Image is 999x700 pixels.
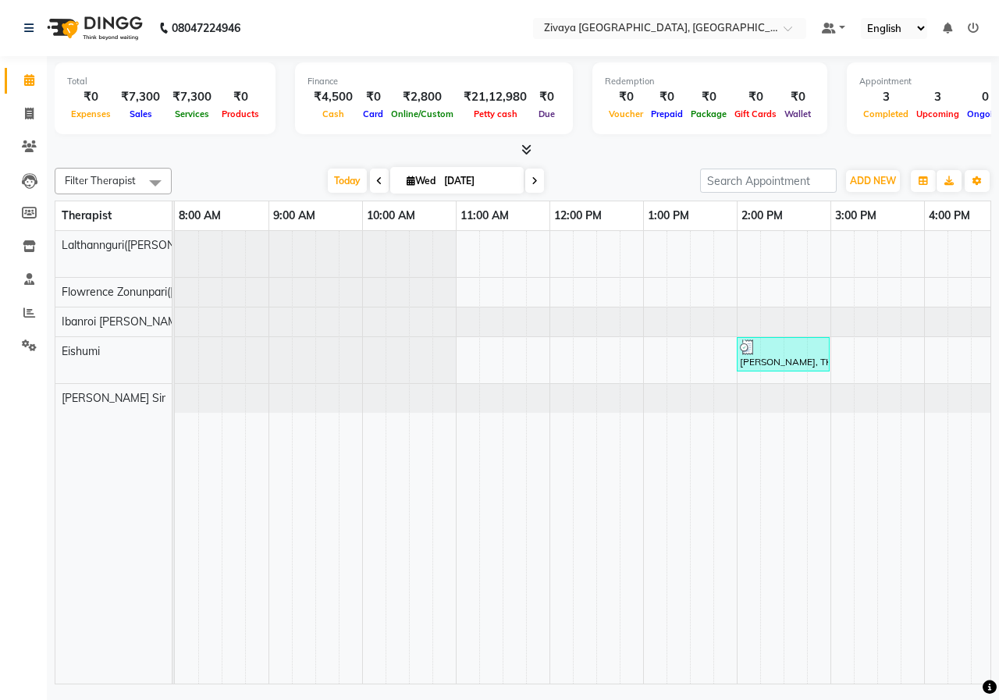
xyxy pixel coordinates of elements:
div: ₹0 [67,88,115,106]
a: 2:00 PM [738,204,787,227]
div: ₹2,800 [387,88,457,106]
span: Therapist [62,208,112,222]
input: 2025-09-03 [439,169,517,193]
div: ₹7,300 [166,88,218,106]
span: Filter Therapist [65,174,136,187]
span: Today [328,169,367,193]
span: Due [535,108,559,119]
span: Petty cash [470,108,521,119]
div: ₹0 [605,88,647,106]
div: ₹0 [647,88,687,106]
div: 3 [859,88,912,106]
span: Online/Custom [387,108,457,119]
span: Package [687,108,731,119]
span: Completed [859,108,912,119]
div: ₹0 [218,88,263,106]
span: Prepaid [647,108,687,119]
button: ADD NEW [846,170,900,192]
span: [PERSON_NAME] Sir [62,391,165,405]
div: ₹0 [731,88,780,106]
span: ADD NEW [850,175,896,187]
div: [PERSON_NAME], TK01, 02:00 PM-03:00 PM, Swedish De-Stress - 60 Mins [738,339,828,369]
div: ₹0 [780,88,815,106]
a: 9:00 AM [269,204,319,227]
span: Cash [318,108,348,119]
div: ₹21,12,980 [457,88,533,106]
div: ₹0 [533,88,560,106]
span: Voucher [605,108,647,119]
span: Card [359,108,387,119]
span: Wallet [780,108,815,119]
a: 8:00 AM [175,204,225,227]
div: ₹0 [359,88,387,106]
a: 10:00 AM [363,204,419,227]
div: ₹4,500 [308,88,359,106]
span: Gift Cards [731,108,780,119]
span: Eishumi [62,344,100,358]
a: 1:00 PM [644,204,693,227]
span: Ibanroi [PERSON_NAME] [62,314,187,329]
img: logo [40,6,147,50]
a: 12:00 PM [550,204,606,227]
span: Sales [126,108,156,119]
input: Search Appointment [700,169,837,193]
span: Lalthannguri([PERSON_NAME]) [62,238,218,252]
span: Products [218,108,263,119]
span: Services [171,108,213,119]
div: Total [67,75,263,88]
b: 08047224946 [172,6,240,50]
span: Flowrence Zonunpari([PERSON_NAME]) [62,285,261,299]
div: ₹7,300 [115,88,166,106]
div: ₹0 [687,88,731,106]
a: 4:00 PM [925,204,974,227]
a: 3:00 PM [831,204,880,227]
span: Expenses [67,108,115,119]
a: 11:00 AM [457,204,513,227]
span: Wed [403,175,439,187]
div: Redemption [605,75,815,88]
div: Finance [308,75,560,88]
span: Upcoming [912,108,963,119]
div: 3 [912,88,963,106]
